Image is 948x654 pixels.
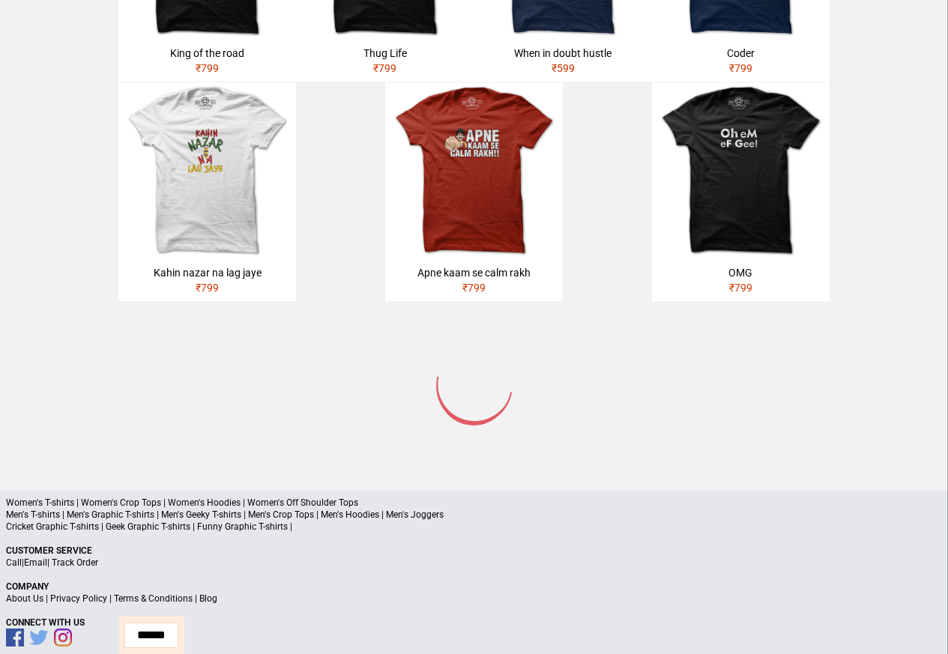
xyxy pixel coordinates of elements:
[50,593,107,604] a: Privacy Policy
[729,62,752,74] span: ₹ 799
[6,593,942,605] p: | | |
[729,282,752,294] span: ₹ 799
[52,557,98,568] a: Track Order
[652,82,830,302] a: OMG₹799
[391,265,557,280] div: Apne kaam se calm rakh
[480,46,646,61] div: When in doubt hustle
[6,497,942,509] p: Women's T-shirts | Women's Crop Tops | Women's Hoodies | Women's Off Shoulder Tops
[124,46,290,61] div: King of the road
[373,62,396,74] span: ₹ 799
[6,593,43,604] a: About Us
[6,509,942,521] p: Men's T-shirts | Men's Graphic T-shirts | Men's Geeky T-shirts | Men's Crop Tops | Men's Hoodies ...
[6,545,942,557] p: Customer Service
[385,82,563,260] img: APNE-KAAM-SE-CALM.jpg
[652,82,830,260] img: omg.jpg
[118,82,296,260] img: kahin-nazar-na-lag-jaye.jpg
[118,82,296,302] a: Kahin nazar na lag jaye₹799
[196,62,219,74] span: ₹ 799
[552,62,575,74] span: ₹ 599
[462,282,486,294] span: ₹ 799
[658,46,824,61] div: Coder
[6,557,22,568] a: Call
[114,593,193,604] a: Terms & Conditions
[6,581,942,593] p: Company
[199,593,217,604] a: Blog
[658,265,824,280] div: OMG
[6,521,942,533] p: Cricket Graphic T-shirts | Geek Graphic T-shirts | Funny Graphic T-shirts |
[124,265,290,280] div: Kahin nazar na lag jaye
[385,82,563,302] a: Apne kaam se calm rakh₹799
[24,557,47,568] a: Email
[6,617,942,629] p: Connect With Us
[6,557,942,569] p: | |
[196,282,219,294] span: ₹ 799
[302,46,468,61] div: Thug Life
